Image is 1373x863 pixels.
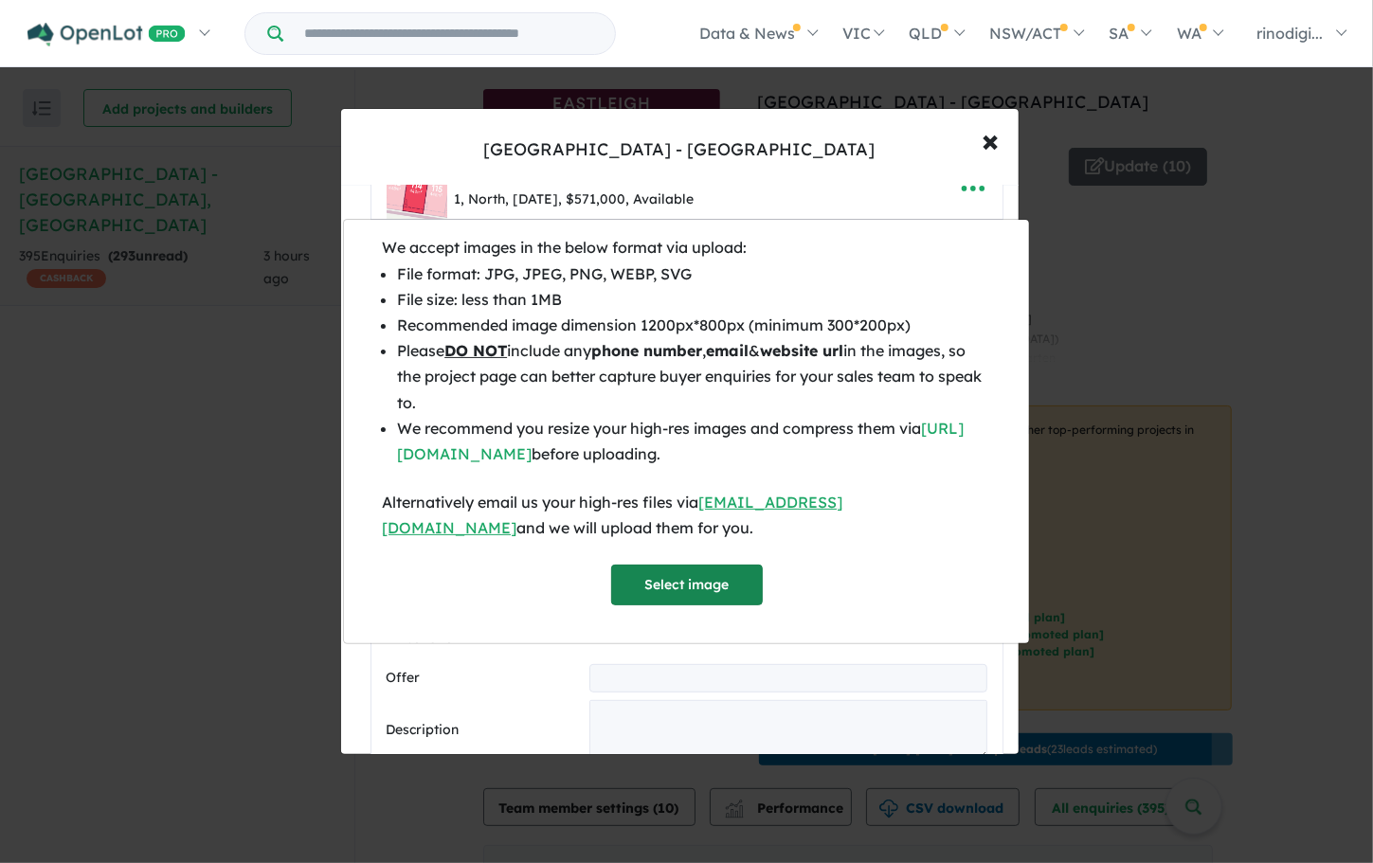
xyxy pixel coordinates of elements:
[27,23,186,46] img: Openlot PRO Logo White
[397,419,964,463] a: [URL][DOMAIN_NAME]
[611,565,763,605] button: Select image
[706,341,749,360] b: email
[591,341,702,360] b: phone number
[1256,24,1323,43] span: rinodigi...
[397,287,991,313] li: File size: less than 1MB
[397,416,991,467] li: We recommend you resize your high-res images and compress them via before uploading.
[382,235,991,261] div: We accept images in the below format via upload:
[760,341,843,360] b: website url
[287,13,611,54] input: Try estate name, suburb, builder or developer
[444,341,507,360] u: DO NOT
[397,261,991,287] li: File format: JPG, JPEG, PNG, WEBP, SVG
[397,338,991,416] li: Please include any , & in the images, so the project page can better capture buyer enquiries for ...
[382,490,991,541] div: Alternatively email us your high-res files via and we will upload them for you.
[397,313,991,338] li: Recommended image dimension 1200px*800px (minimum 300*200px)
